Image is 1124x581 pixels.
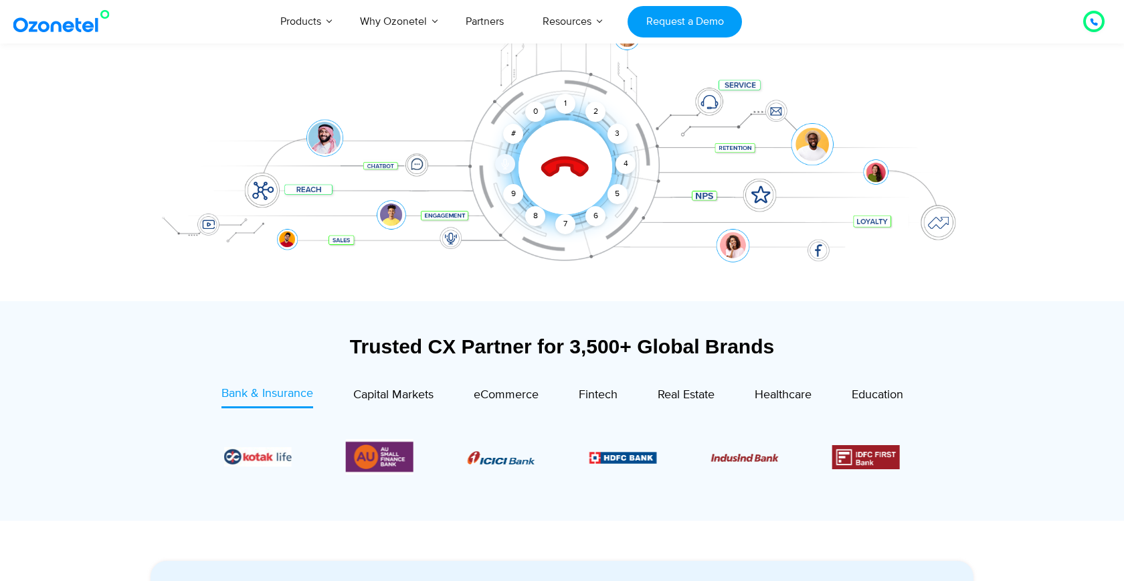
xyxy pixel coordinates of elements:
[832,445,900,469] img: Picture12.png
[555,214,575,234] div: 7
[346,439,413,475] img: Picture13.png
[525,102,545,122] div: 0
[224,447,292,467] div: 5 / 6
[474,388,539,402] span: eCommerce
[589,452,656,463] img: Picture9.png
[616,154,636,174] div: 4
[151,335,973,358] div: Trusted CX Partner for 3,500+ Global Brands
[755,388,812,402] span: Healthcare
[503,184,523,204] div: 9
[585,102,605,122] div: 2
[852,385,903,408] a: Education
[607,124,628,144] div: 3
[221,385,313,408] a: Bank & Insurance
[579,388,618,402] span: Fintech
[353,385,434,408] a: Capital Markets
[832,445,900,469] div: 4 / 6
[628,6,742,37] a: Request a Demo
[224,439,900,475] div: Image Carousel
[503,124,523,144] div: #
[579,385,618,408] a: Fintech
[468,451,535,465] img: Picture8.png
[585,206,605,226] div: 6
[353,388,434,402] span: Capital Markets
[221,386,313,401] span: Bank & Insurance
[755,385,812,408] a: Healthcare
[711,449,778,465] div: 3 / 6
[852,388,903,402] span: Education
[711,454,778,462] img: Picture10.png
[346,439,413,475] div: 6 / 6
[658,385,715,408] a: Real Estate
[555,94,575,114] div: 1
[468,449,535,465] div: 1 / 6
[474,385,539,408] a: eCommerce
[224,447,292,467] img: Picture26.jpg
[525,206,545,226] div: 8
[658,388,715,402] span: Real Estate
[607,184,628,204] div: 5
[589,449,656,465] div: 2 / 6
